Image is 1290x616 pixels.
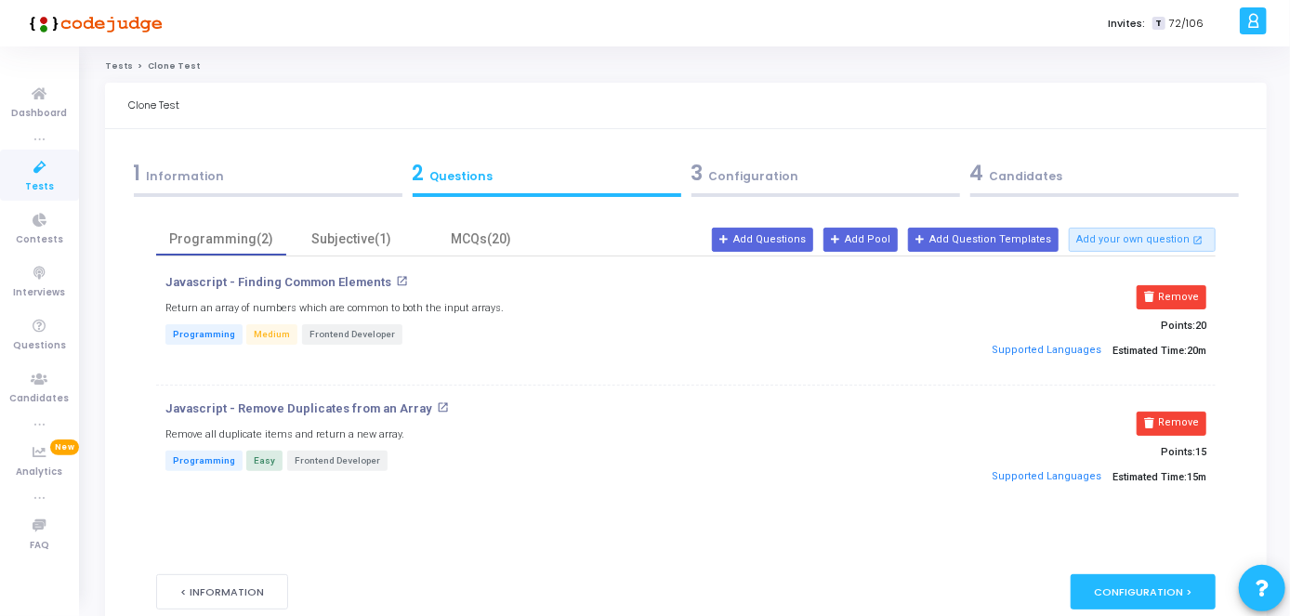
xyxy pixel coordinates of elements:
[165,451,243,471] span: Programming
[712,228,813,252] button: Add Questions
[134,159,141,188] span: 1
[1169,16,1204,32] span: 72/106
[1071,574,1217,609] div: Configuration >
[17,465,63,480] span: Analytics
[50,439,79,455] span: New
[438,401,450,413] mat-icon: open_in_new
[165,302,504,314] h5: Return an array of numbers which are common to both the input arrays.
[872,320,1206,332] p: Points:
[823,228,898,252] button: Add Pool
[165,428,404,440] h5: Remove all duplicate items and return a new array.
[970,159,984,188] span: 4
[1108,16,1145,32] label: Invites:
[246,451,283,471] span: Easy
[691,159,704,188] span: 3
[105,60,1267,72] nav: breadcrumb
[1069,228,1216,252] button: Add your own question
[986,463,1108,491] button: Supported Languages
[1195,446,1206,458] span: 15
[165,401,432,416] p: Javascript - Remove Duplicates from an Array
[986,337,1108,365] button: Supported Languages
[297,229,405,249] div: Subjective(1)
[397,275,409,287] mat-icon: open_in_new
[13,338,66,354] span: Questions
[105,60,133,72] a: Tests
[167,229,275,249] div: Programming(2)
[872,337,1206,365] p: Estimated Time:
[165,324,243,345] span: Programming
[1192,233,1203,246] mat-icon: open_in_new
[407,152,686,203] a: 2Questions
[134,158,402,189] div: Information
[128,83,179,128] div: Clone Test
[16,232,63,248] span: Contests
[965,152,1244,203] a: 4Candidates
[1137,285,1206,309] button: Remove
[1195,320,1206,332] span: 20
[25,179,54,195] span: Tests
[413,158,681,189] div: Questions
[872,446,1206,458] p: Points:
[30,538,49,554] span: FAQ
[128,152,407,203] a: 1Information
[165,275,391,290] p: Javascript - Finding Common Elements
[156,574,288,609] button: < Information
[287,451,388,471] span: Frontend Developer
[14,285,66,301] span: Interviews
[10,391,70,407] span: Candidates
[12,106,68,122] span: Dashboard
[1137,412,1206,436] button: Remove
[908,228,1059,252] button: Add Question Templates
[413,159,425,188] span: 2
[686,152,965,203] a: 3Configuration
[302,324,402,345] span: Frontend Developer
[246,324,297,345] span: Medium
[23,5,163,42] img: logo
[1152,17,1165,31] span: T
[148,60,200,72] span: Clone Test
[970,158,1239,189] div: Candidates
[691,158,960,189] div: Configuration
[428,229,535,249] div: MCQs(20)
[1187,345,1206,357] span: 20m
[1187,471,1206,483] span: 15m
[872,463,1206,491] p: Estimated Time:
